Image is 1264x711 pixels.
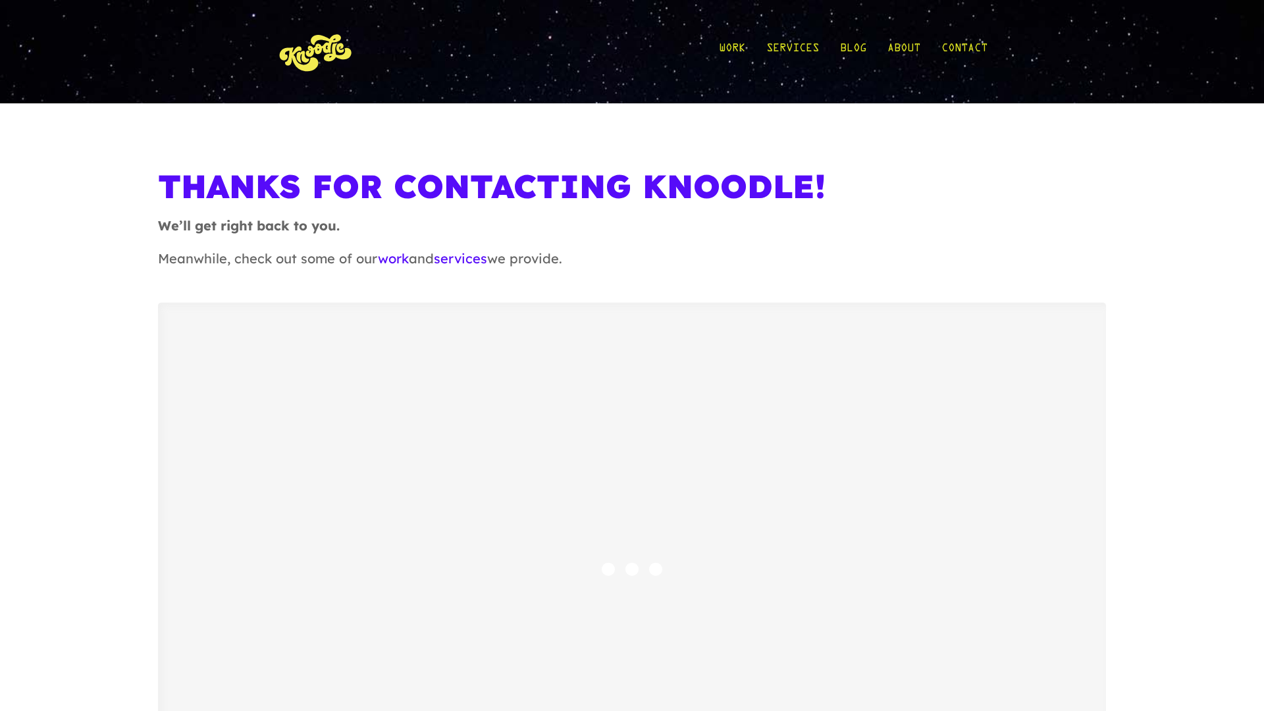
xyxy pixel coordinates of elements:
[719,21,745,82] a: Work
[158,249,1106,282] p: Meanwhile, check out some of our and we provide.
[941,21,987,82] a: Contact
[158,217,340,234] strong: We’ll get right back to you.
[276,21,355,82] img: KnoLogo(yellow)
[887,21,920,82] a: About
[158,167,1106,216] h1: Thanks For Contacting Knoodle!
[378,250,409,267] a: work
[766,21,819,82] a: Services
[840,21,866,82] a: Blog
[434,250,487,267] a: services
